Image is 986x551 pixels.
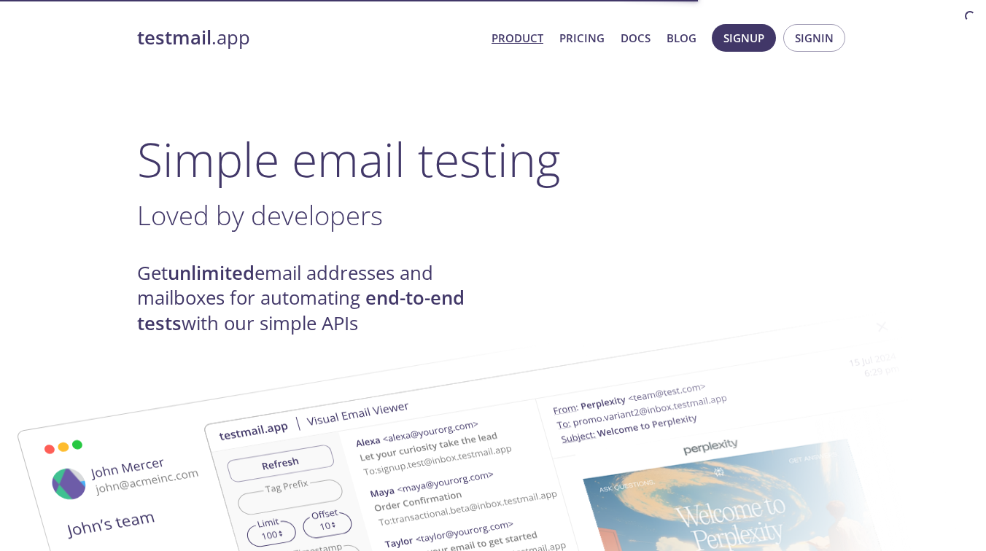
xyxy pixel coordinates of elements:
[783,24,845,52] button: Signin
[795,28,834,47] span: Signin
[168,260,255,286] strong: unlimited
[137,261,493,336] h4: Get email addresses and mailboxes for automating with our simple APIs
[621,28,651,47] a: Docs
[137,26,480,50] a: testmail.app
[492,28,543,47] a: Product
[723,28,764,47] span: Signup
[137,197,383,233] span: Loved by developers
[712,24,776,52] button: Signup
[559,28,605,47] a: Pricing
[137,25,211,50] strong: testmail
[137,131,849,187] h1: Simple email testing
[137,285,465,335] strong: end-to-end tests
[667,28,696,47] a: Blog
